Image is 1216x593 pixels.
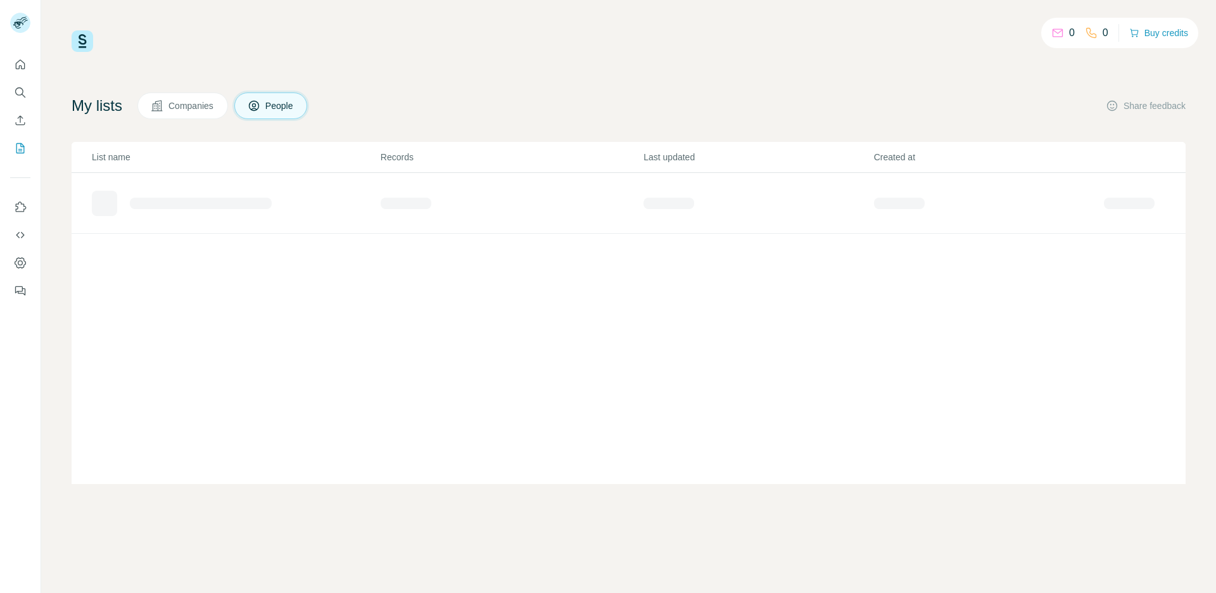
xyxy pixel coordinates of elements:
[381,151,642,163] p: Records
[10,109,30,132] button: Enrich CSV
[92,151,379,163] p: List name
[874,151,1103,163] p: Created at
[72,30,93,52] img: Surfe Logo
[1103,25,1108,41] p: 0
[10,224,30,246] button: Use Surfe API
[168,99,215,112] span: Companies
[10,137,30,160] button: My lists
[10,252,30,274] button: Dashboard
[1106,99,1186,112] button: Share feedback
[265,99,294,112] span: People
[643,151,872,163] p: Last updated
[10,279,30,302] button: Feedback
[72,96,122,116] h4: My lists
[10,196,30,219] button: Use Surfe on LinkedIn
[1129,24,1188,42] button: Buy credits
[1069,25,1075,41] p: 0
[10,53,30,76] button: Quick start
[10,81,30,104] button: Search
